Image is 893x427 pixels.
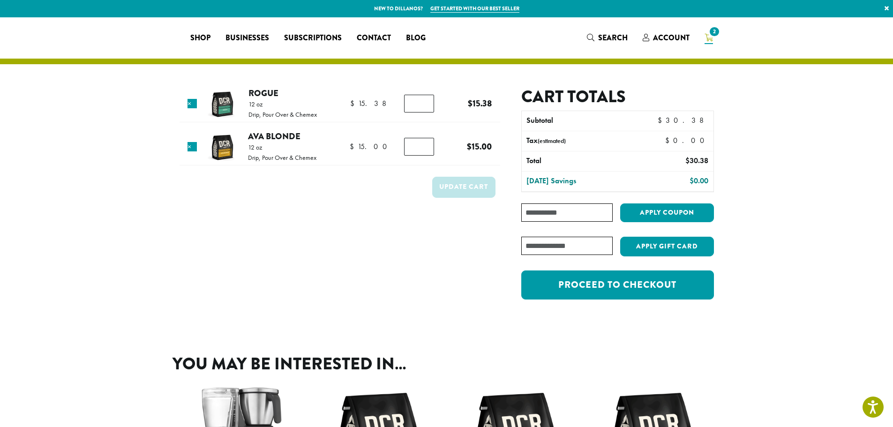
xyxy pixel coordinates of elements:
[248,154,316,161] p: Drip, Pour Over & Chemex
[188,142,197,151] a: Remove this item
[467,140,472,153] span: $
[620,203,714,223] button: Apply coupon
[468,97,492,110] bdi: 15.38
[404,138,434,156] input: Product quantity
[620,237,714,256] button: Apply Gift Card
[521,87,713,107] h2: Cart totals
[598,32,628,43] span: Search
[225,32,269,44] span: Businesses
[350,142,358,151] span: $
[690,176,708,186] bdi: 0.00
[690,176,694,186] span: $
[685,156,708,165] bdi: 30.38
[190,32,210,44] span: Shop
[207,132,238,163] img: Ava Blonde
[248,111,317,118] p: Drip, Pour Over & Chemex
[207,89,238,120] img: Rogue
[350,142,391,151] bdi: 15.00
[522,131,657,151] th: Tax
[685,156,690,165] span: $
[658,115,708,125] bdi: 30.38
[183,30,218,45] a: Shop
[468,97,473,110] span: $
[579,30,635,45] a: Search
[357,32,391,44] span: Contact
[406,32,426,44] span: Blog
[350,98,358,108] span: $
[173,354,721,374] h2: You may be interested in…
[658,115,666,125] span: $
[430,5,519,13] a: Get started with our best seller
[522,111,637,131] th: Subtotal
[188,99,197,108] a: Remove this item
[248,130,300,142] a: Ava Blonde
[467,140,492,153] bdi: 15.00
[538,137,566,145] small: (estimated)
[284,32,342,44] span: Subscriptions
[248,144,316,150] p: 12 oz
[665,135,673,145] span: $
[522,151,637,171] th: Total
[708,25,720,38] span: 2
[248,87,278,99] a: Rogue
[404,95,434,112] input: Product quantity
[522,172,637,191] th: [DATE] Savings
[248,101,317,107] p: 12 oz
[665,135,709,145] bdi: 0.00
[521,270,713,300] a: Proceed to checkout
[350,98,391,108] bdi: 15.38
[432,177,495,198] button: Update cart
[653,32,690,43] span: Account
